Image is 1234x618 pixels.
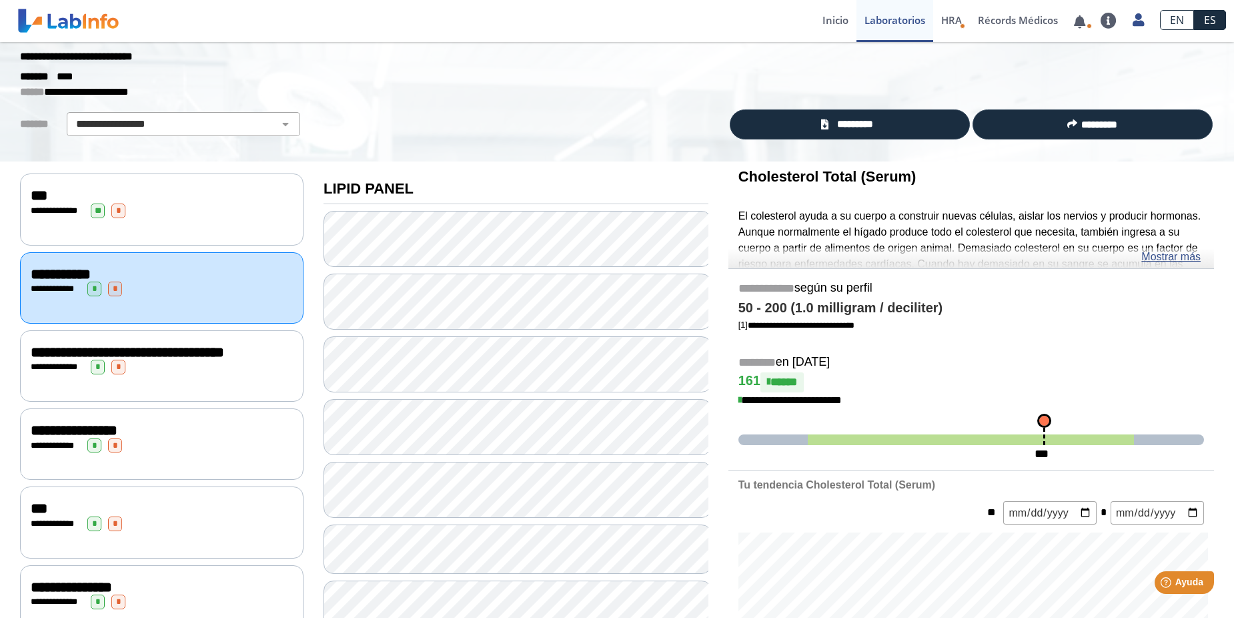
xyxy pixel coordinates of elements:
h4: 161 [738,372,1204,392]
a: ES [1194,10,1226,30]
b: LIPID PANEL [324,180,414,197]
a: EN [1160,10,1194,30]
p: El colesterol ayuda a su cuerpo a construir nuevas células, aislar los nervios y producir hormona... [738,208,1204,336]
input: mm/dd/yyyy [1003,501,1097,525]
h5: según su perfil [738,281,1204,296]
input: mm/dd/yyyy [1111,501,1204,525]
b: Tu tendencia Cholesterol Total (Serum) [738,479,935,491]
a: [1] [738,320,854,330]
h5: en [DATE] [738,355,1204,370]
a: Mostrar más [1141,249,1201,265]
span: HRA [941,13,962,27]
iframe: Help widget launcher [1115,566,1219,603]
h4: 50 - 200 (1.0 milligram / deciliter) [738,300,1204,316]
b: Cholesterol Total (Serum) [738,168,916,185]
